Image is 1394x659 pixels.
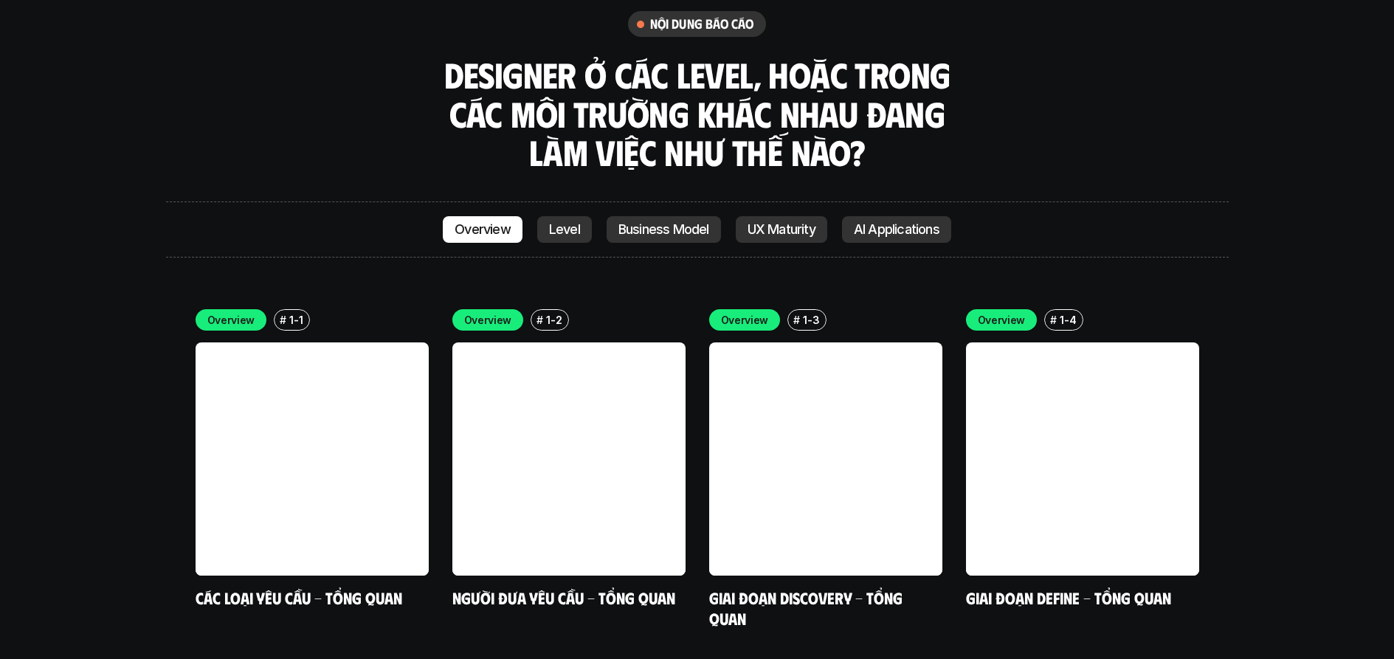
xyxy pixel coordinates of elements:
a: Level [537,216,592,243]
p: 1-1 [289,312,303,328]
a: Giai đoạn Define - Tổng quan [966,587,1171,607]
a: UX Maturity [736,216,827,243]
p: UX Maturity [748,222,815,237]
a: Người đưa yêu cầu - Tổng quan [452,587,675,607]
h6: # [793,314,800,325]
p: Overview [978,312,1026,328]
p: Overview [464,312,512,328]
p: Level [549,222,580,237]
a: Các loại yêu cầu - Tổng quan [196,587,402,607]
a: AI Applications [842,216,951,243]
p: Overview [207,312,255,328]
p: Overview [721,312,769,328]
p: AI Applications [854,222,939,237]
a: Overview [443,216,522,243]
p: Overview [455,222,511,237]
p: Business Model [618,222,709,237]
a: Giai đoạn Discovery - Tổng quan [709,587,906,628]
p: 1-3 [803,312,819,328]
h6: # [280,314,286,325]
h6: nội dung báo cáo [650,15,754,32]
p: 1-4 [1060,312,1076,328]
a: Business Model [607,216,721,243]
p: 1-2 [546,312,562,328]
h3: Designer ở các level, hoặc trong các môi trường khác nhau đang làm việc như thế nào? [439,55,956,172]
h6: # [1050,314,1057,325]
h6: # [536,314,543,325]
